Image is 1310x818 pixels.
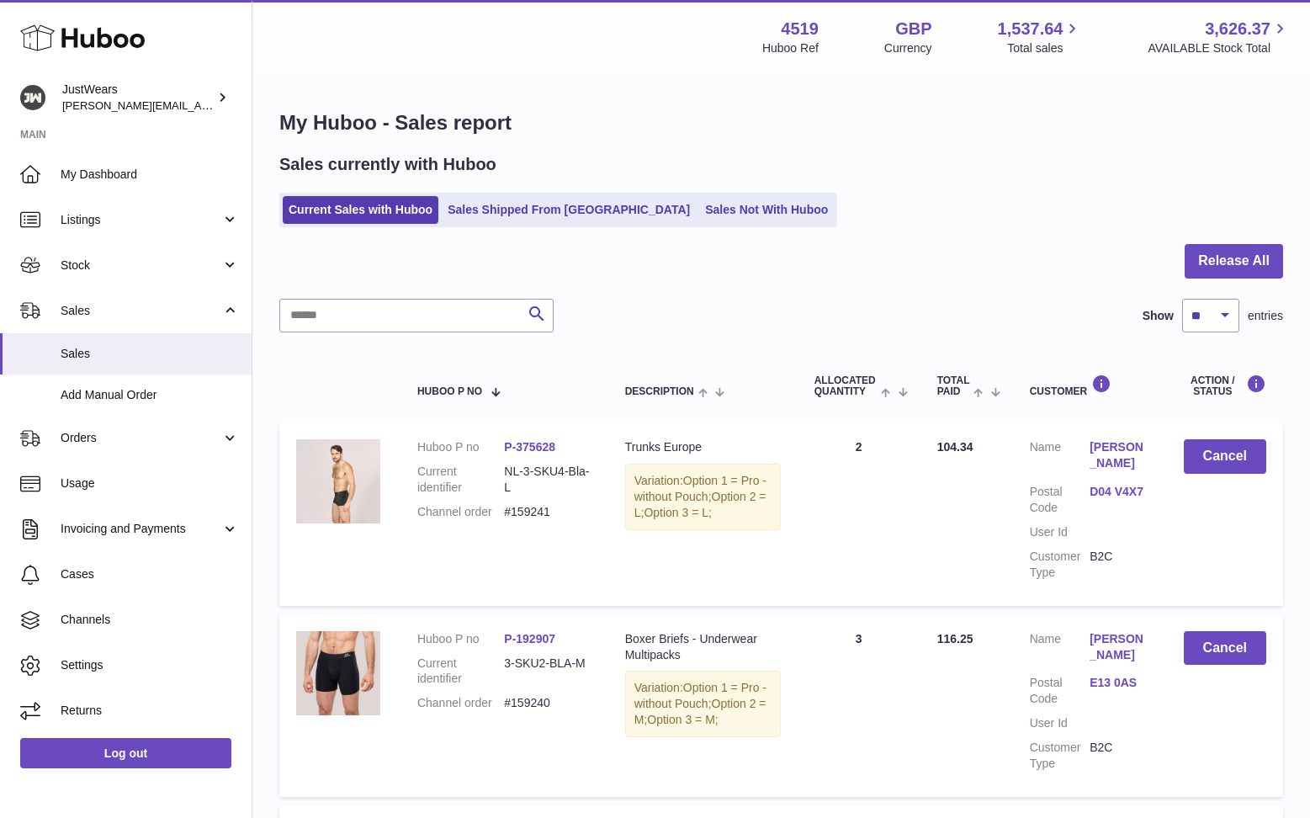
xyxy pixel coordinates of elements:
dt: User Id [1030,715,1090,731]
dt: Customer Type [1030,740,1090,772]
div: Boxer Briefs - Underwear Multipacks [625,631,781,663]
dd: B2C [1090,740,1149,772]
span: Huboo P no [417,386,482,397]
dt: Current identifier [417,656,504,688]
span: Sales [61,303,221,319]
a: 1,537.64 Total sales [998,18,1083,56]
a: Sales Not With Huboo [699,196,834,224]
a: 3,626.37 AVAILABLE Stock Total [1148,18,1290,56]
span: Total paid [937,375,970,397]
span: Cases [61,566,239,582]
div: Huboo Ref [762,40,819,56]
img: 45191626282922.jpg [296,631,380,715]
span: Option 1 = Pro - without Pouch; [634,474,766,503]
a: E13 0AS [1090,675,1149,691]
span: 1,537.64 [998,18,1063,40]
span: Total sales [1007,40,1082,56]
label: Show [1143,308,1174,324]
dt: Channel order [417,504,504,520]
a: D04 V4X7 [1090,484,1149,500]
span: Add Manual Order [61,387,239,403]
a: Log out [20,738,231,768]
dt: Huboo P no [417,631,504,647]
span: Stock [61,258,221,274]
td: 2 [798,422,920,605]
a: Current Sales with Huboo [283,196,438,224]
dt: Customer Type [1030,549,1090,581]
button: Cancel [1184,439,1266,474]
span: Usage [61,475,239,491]
span: Option 1 = Pro - without Pouch; [634,681,766,710]
dt: Name [1030,631,1090,667]
span: AVAILABLE Stock Total [1148,40,1290,56]
dd: B2C [1090,549,1149,581]
span: [PERSON_NAME][EMAIL_ADDRESS][DOMAIN_NAME] [62,98,337,112]
span: Option 3 = M; [647,713,718,726]
span: 104.34 [937,440,973,454]
span: Settings [61,657,239,673]
dt: Current identifier [417,464,504,496]
span: ALLOCATED Quantity [814,375,878,397]
dd: 3-SKU2-BLA-M [504,656,591,688]
dt: User Id [1030,524,1090,540]
img: 45191669143175.jpg [296,439,380,523]
strong: 4519 [781,18,819,40]
dd: #159240 [504,695,591,711]
h2: Sales currently with Huboo [279,153,496,176]
div: Variation: [625,464,781,530]
span: Invoicing and Payments [61,521,221,537]
dt: Postal Code [1030,484,1090,516]
div: Currency [884,40,932,56]
a: P-192907 [504,632,555,645]
div: JustWears [62,82,214,114]
div: Variation: [625,671,781,737]
a: [PERSON_NAME] [1090,439,1149,471]
a: P-375628 [504,440,555,454]
span: Option 3 = L; [644,506,712,519]
strong: GBP [895,18,931,40]
span: Orders [61,430,221,446]
span: Sales [61,346,239,362]
span: 3,626.37 [1205,18,1270,40]
button: Release All [1185,244,1283,279]
a: [PERSON_NAME] [1090,631,1149,663]
span: 116.25 [937,632,973,645]
div: Action / Status [1184,374,1266,397]
dt: Channel order [417,695,504,711]
div: Trunks Europe [625,439,781,455]
h1: My Huboo - Sales report [279,109,1283,136]
span: Listings [61,212,221,228]
a: Sales Shipped From [GEOGRAPHIC_DATA] [442,196,696,224]
dt: Huboo P no [417,439,504,455]
span: Description [625,386,694,397]
span: Returns [61,703,239,719]
div: Customer [1030,374,1150,397]
img: josh@just-wears.com [20,85,45,110]
span: Channels [61,612,239,628]
span: My Dashboard [61,167,239,183]
dt: Name [1030,439,1090,475]
span: entries [1248,308,1283,324]
dd: NL-3-SKU4-Bla-L [504,464,591,496]
td: 3 [798,614,920,797]
button: Cancel [1184,631,1266,666]
dt: Postal Code [1030,675,1090,707]
dd: #159241 [504,504,591,520]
